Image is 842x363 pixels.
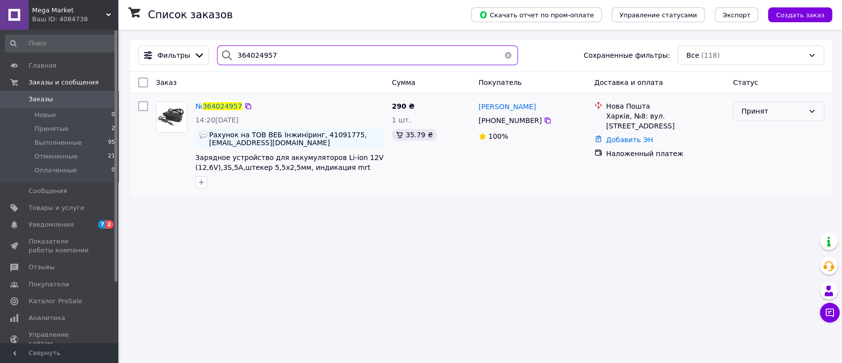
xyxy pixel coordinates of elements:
[5,35,116,52] input: Поиск
[498,45,518,65] button: Очистить
[471,7,602,22] button: Скачать отчет по пром-оплате
[606,136,653,144] a: Добавить ЭН
[98,220,106,229] span: 7
[758,10,832,18] a: Создать заказ
[620,11,697,19] span: Управление статусами
[584,50,670,60] span: Сохраненные фильтры:
[686,50,699,60] span: Все
[157,50,190,60] span: Фильтры
[733,79,758,86] span: Статус
[392,116,411,124] span: 1 шт.
[29,330,91,348] span: Управление сайтом
[606,101,725,111] div: Нова Пошта
[108,138,115,147] span: 95
[29,95,53,104] span: Заказы
[741,106,804,117] div: Принят
[199,131,207,139] img: :speech_balloon:
[776,11,824,19] span: Создать заказ
[29,203,84,212] span: Товары и услуги
[820,303,840,323] button: Чат с покупателем
[29,263,55,272] span: Отзывы
[478,102,536,112] a: [PERSON_NAME]
[768,7,832,22] button: Создать заказ
[195,102,242,110] a: №364024957
[479,10,594,19] span: Скачать отчет по пром-оплате
[612,7,705,22] button: Управление статусами
[111,166,115,175] span: 0
[209,131,380,147] span: Рахунок на ТОВ ВЕБ Інжиніринг, 41091775, [EMAIL_ADDRESS][DOMAIN_NAME]
[478,79,522,86] span: Покупатель
[606,111,725,131] div: Харків, №8: вул. [STREET_ADDRESS]
[203,102,242,110] span: 364024957
[392,102,414,110] span: 290 ₴
[32,15,118,24] div: Ваш ID: 4084738
[29,187,67,196] span: Сообщения
[715,7,758,22] button: Экспорт
[29,237,91,255] span: Показатели работы компании
[723,11,750,19] span: Экспорт
[35,111,56,120] span: Новые
[35,152,77,161] span: Отмененные
[488,132,508,140] span: 100%
[111,111,115,120] span: 0
[701,51,720,59] span: (118)
[32,6,106,15] span: Mega Market
[476,114,544,127] div: [PHONE_NUMBER]
[29,61,56,70] span: Главная
[195,154,383,171] a: Зарядное устройство для аккумуляторов Li-ion 12V (12,6V),3S,5A,штекер 5,5х2,5мм, индикация mrt
[148,9,233,21] h1: Список заказов
[111,124,115,133] span: 2
[478,103,536,111] span: [PERSON_NAME]
[156,101,187,133] a: Фото товару
[156,79,177,86] span: Заказ
[106,220,113,229] span: 2
[29,78,99,87] span: Заказы и сообщения
[606,149,725,159] div: Наложенный платеж
[29,280,69,289] span: Покупатели
[392,129,437,141] div: 35.79 ₴
[108,152,115,161] span: 21
[29,297,82,306] span: Каталог ProSale
[195,116,239,124] span: 14:20[DATE]
[35,166,77,175] span: Оплаченные
[156,102,187,132] img: Фото товару
[29,314,65,323] span: Аналитика
[35,138,82,147] span: Выполненные
[29,220,73,229] span: Уведомления
[195,102,203,110] span: №
[35,124,69,133] span: Принятые
[392,79,415,86] span: Сумма
[594,79,663,86] span: Доставка и оплата
[217,45,517,65] input: Поиск по номеру заказа, ФИО покупателя, номеру телефона, Email, номеру накладной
